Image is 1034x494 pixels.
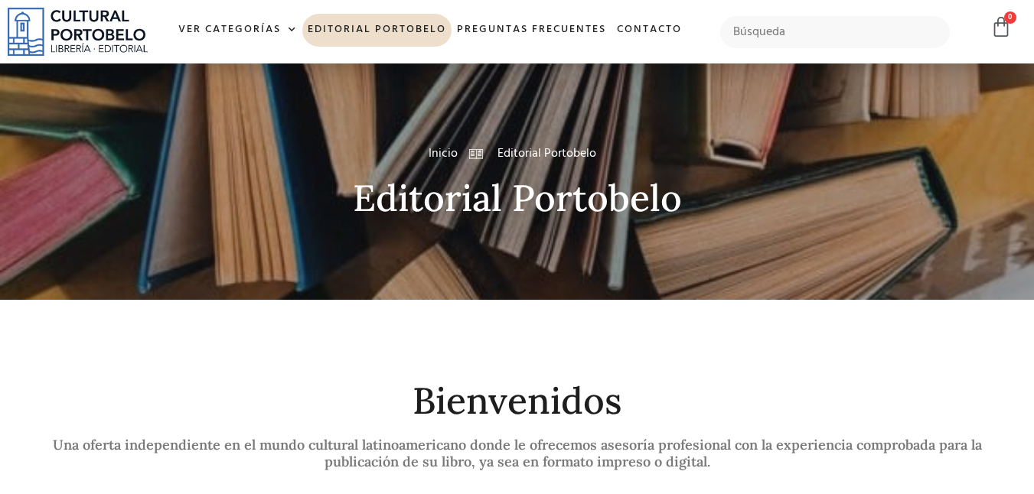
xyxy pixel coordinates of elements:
[1004,11,1016,24] span: 0
[35,381,1000,421] h2: Bienvenidos
[35,178,1000,219] h2: Editorial Portobelo
[35,437,1000,470] h2: Una oferta independiente en el mundo cultural latinoamericano donde le ofrecemos asesoría profesi...
[720,16,951,48] input: Búsqueda
[302,14,452,47] a: Editorial Portobelo
[452,14,612,47] a: Preguntas frecuentes
[612,14,687,47] a: Contacto
[990,16,1012,38] a: 0
[429,145,458,163] a: Inicio
[494,145,596,163] span: Editorial Portobelo
[173,14,302,47] a: Ver Categorías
